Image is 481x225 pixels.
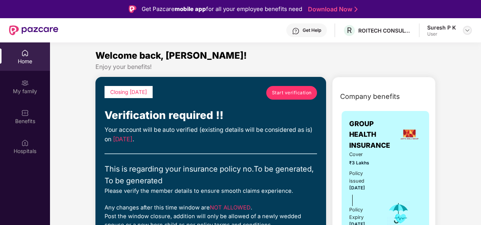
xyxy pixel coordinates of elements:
span: Start verification [272,89,312,96]
a: Download Now [308,5,355,13]
span: Closing [DATE] [110,89,147,95]
div: Policy Expiry [349,206,376,221]
div: Enjoy your benefits! [95,63,436,71]
img: svg+xml;base64,PHN2ZyBpZD0iQmVuZWZpdHMiIHhtbG5zPSJodHRwOi8vd3d3LnczLm9yZy8yMDAwL3N2ZyIgd2lkdGg9Ij... [21,109,29,117]
span: [DATE] [113,136,133,143]
div: Suresh P K [427,24,456,31]
span: NOT ALLOWED [210,204,251,211]
div: Your account will be auto verified (existing details will be considered as is) on . [105,125,317,144]
img: svg+xml;base64,PHN2ZyB3aWR0aD0iMjAiIGhlaWdodD0iMjAiIHZpZXdCb3g9IjAgMCAyMCAyMCIgZmlsbD0ibm9uZSIgeG... [21,79,29,87]
img: svg+xml;base64,PHN2ZyBpZD0iRHJvcGRvd24tMzJ4MzIiIHhtbG5zPSJodHRwOi8vd3d3LnczLm9yZy8yMDAwL3N2ZyIgd2... [464,27,470,33]
div: Verification required !! [105,107,317,124]
div: Please verify the member details to ensure smooth claims experience. [105,187,317,195]
img: svg+xml;base64,PHN2ZyBpZD0iSG9tZSIgeG1sbnM9Imh0dHA6Ly93d3cudzMub3JnLzIwMDAvc3ZnIiB3aWR0aD0iMjAiIG... [21,49,29,57]
span: GROUP HEALTH INSURANCE [349,119,397,151]
div: This is regarding your insurance policy no. To be generated, To be generated [105,163,317,187]
div: Policy issued [349,170,376,185]
img: Stroke [355,5,358,13]
span: Welcome back, [PERSON_NAME]! [95,50,247,61]
span: ₹3 Lakhs [349,159,376,167]
img: svg+xml;base64,PHN2ZyBpZD0iSGVscC0zMngzMiIgeG1sbnM9Imh0dHA6Ly93d3cudzMub3JnLzIwMDAvc3ZnIiB3aWR0aD... [292,27,300,35]
img: Logo [129,5,136,13]
span: R [347,26,352,35]
span: Cover [349,151,376,158]
span: Company benefits [340,91,400,102]
div: Get Help [303,27,321,33]
div: User [427,31,456,37]
div: ROITECH CONSULTING PRIVATE LIMITED [358,27,411,34]
img: New Pazcare Logo [9,25,58,35]
img: svg+xml;base64,PHN2ZyBpZD0iSG9zcGl0YWxzIiB4bWxucz0iaHR0cDovL3d3dy53My5vcmcvMjAwMC9zdmciIHdpZHRoPS... [21,139,29,147]
img: insurerLogo [399,124,420,145]
a: Start verification [266,86,317,100]
span: [DATE] [349,185,365,191]
strong: mobile app [175,5,206,12]
div: Get Pazcare for all your employee benefits need [142,5,302,14]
